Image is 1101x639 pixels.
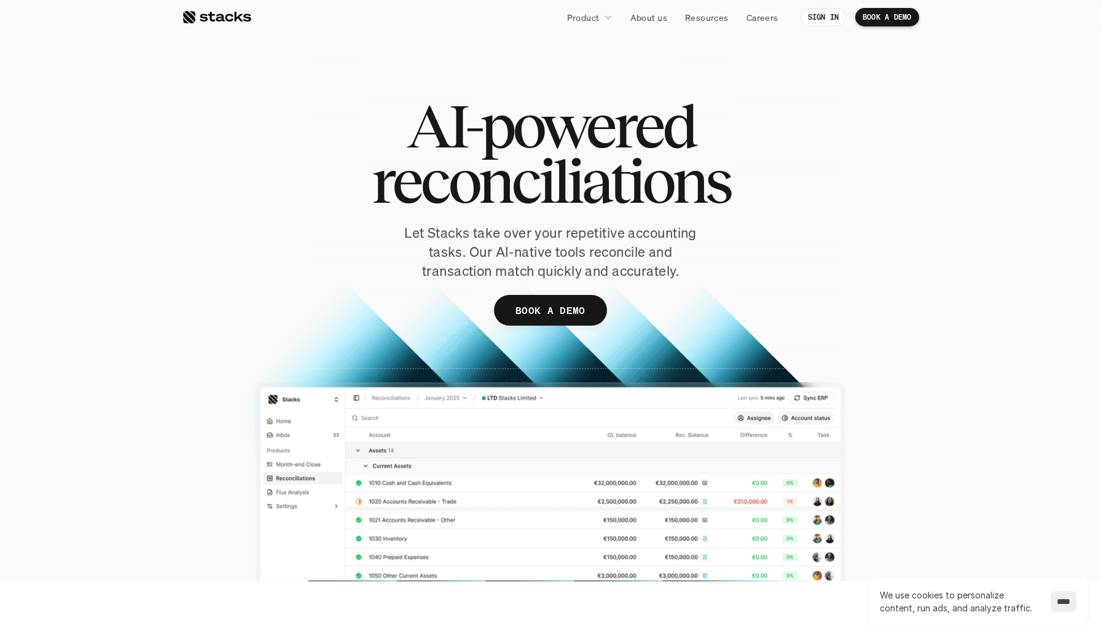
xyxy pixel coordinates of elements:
p: BOOK A DEMO [515,302,586,319]
a: Resources [678,6,736,28]
span: reconciliations [372,154,730,209]
p: BOOK A DEMO [863,13,912,22]
a: About us [623,6,675,28]
p: Product [567,11,600,24]
a: BOOK A DEMO [494,295,607,326]
a: SIGN IN [801,8,847,26]
p: Careers [746,11,778,24]
p: SIGN IN [808,13,839,22]
p: We use cookies to personalize content, run ads, and analyze traffic. [880,589,1038,614]
p: About us [630,11,667,24]
p: Let Stacks take over your repetitive accounting tasks. Our AI-native tools reconcile and transact... [382,224,719,280]
a: Privacy Policy [145,234,199,243]
a: Careers [739,6,786,28]
a: BOOK A DEMO [855,8,919,26]
p: Resources [685,11,729,24]
span: AI-powered [407,98,694,154]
